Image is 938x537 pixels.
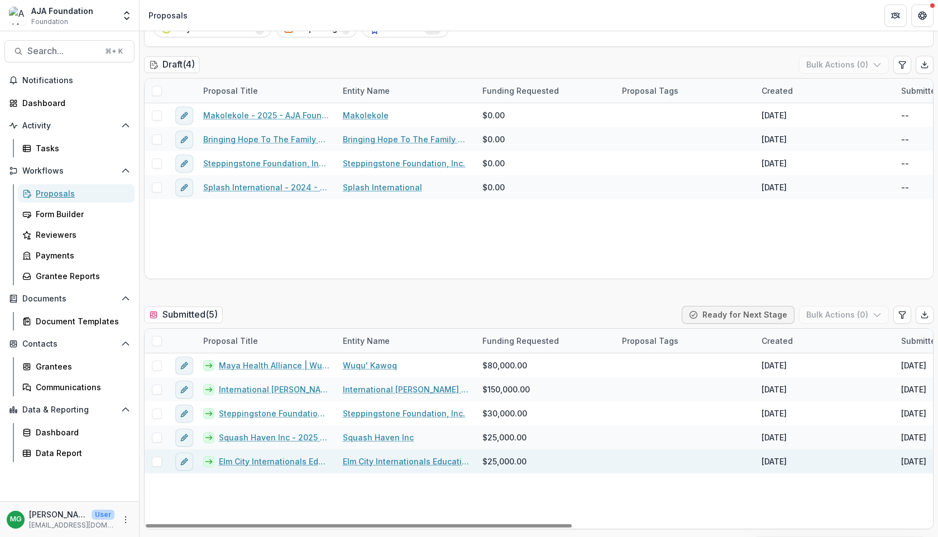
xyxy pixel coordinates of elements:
span: $0.00 [482,109,505,121]
div: Entity Name [336,335,396,347]
div: Funding Requested [476,79,615,103]
a: Steppingstone Foundation, Inc. - 2025 - AJA Foundation Grant Application [203,157,329,169]
a: International [PERSON_NAME] Project - 2025 - AJA Foundation Grant Application [219,383,329,395]
div: [DATE] [901,407,926,419]
div: Proposal Title [197,79,336,103]
p: User [92,510,114,520]
div: [DATE] [762,133,787,145]
div: Communications [36,381,126,393]
button: Export table data [916,306,934,324]
div: Entity Name [336,329,476,353]
button: edit [175,179,193,196]
a: Maya Health Alliance | Wuqu'​ Kawoq - 2025 - AJA Foundation Grant Application [219,359,329,371]
button: Bulk Actions (0) [799,56,889,74]
span: $25,000.00 [482,456,527,467]
div: Proposal Tags [615,329,755,353]
div: Proposal Tags [615,85,685,97]
button: edit [175,357,193,375]
span: $0.00 [482,181,505,193]
div: [DATE] [901,383,926,395]
div: [DATE] [901,456,926,467]
button: edit [175,429,193,447]
div: -- [901,109,909,121]
span: $150,000.00 [482,383,530,395]
h2: Draft ( 4 ) [144,56,200,73]
div: [DATE] [762,431,787,443]
div: [DATE] [762,407,787,419]
a: Proposals [18,184,135,203]
div: Entity Name [336,85,396,97]
h2: Submitted ( 5 ) [144,306,223,323]
div: [DATE] [762,157,787,169]
button: Notifications [4,71,135,89]
span: $25,000.00 [482,431,527,443]
a: Document Templates [18,312,135,330]
a: Data Report [18,444,135,462]
div: Created [755,335,800,347]
span: $80,000.00 [482,359,527,371]
button: Open Workflows [4,162,135,180]
div: Funding Requested [476,329,615,353]
span: Foundation [31,17,68,27]
div: Proposal Tags [615,79,755,103]
button: Open Data & Reporting [4,401,135,419]
button: edit [175,453,193,471]
div: Proposal Title [197,329,336,353]
span: Contacts [22,339,117,349]
span: Activity [22,121,117,131]
p: [EMAIL_ADDRESS][DOMAIN_NAME] [29,520,114,530]
div: Grantee Reports [36,270,126,282]
div: -- [901,157,909,169]
div: [DATE] [762,383,787,395]
a: Splash International - 2024 - AJA Foundation Grant Application [203,181,329,193]
span: $0.00 [482,157,505,169]
div: Payments [36,250,126,261]
span: Search... [27,46,98,56]
a: Grantee Reports [18,267,135,285]
button: Partners [884,4,907,27]
button: Open entity switcher [119,4,135,27]
nav: breadcrumb [144,7,192,23]
div: Funding Requested [476,85,566,97]
a: Payments [18,246,135,265]
div: Proposal Title [197,335,265,347]
button: edit [175,381,193,399]
button: More [119,513,132,526]
span: $30,000.00 [482,407,527,419]
span: Data & Reporting [22,405,117,415]
button: edit [175,107,193,124]
div: -- [901,181,909,193]
a: Makolekole - 2025 - AJA Foundation Grant Application [203,109,329,121]
div: [DATE] [762,359,787,371]
div: Grantees [36,361,126,372]
button: Export table data [916,56,934,74]
div: ⌘ + K [103,45,125,57]
div: -- [901,133,909,145]
a: Wuqu' Kawoq [343,359,397,371]
div: Proposal Title [197,85,265,97]
button: Edit table settings [893,56,911,74]
button: Open Activity [4,117,135,135]
div: Document Templates [36,315,126,327]
a: Bringing Hope To The Family USA [343,133,469,145]
button: Bulk Actions (0) [799,306,889,324]
div: Created [755,85,800,97]
a: Form Builder [18,205,135,223]
a: Elm City Internationals Educational Success Through Soccer Inc - 2025 - AJA Foundation Grant Appl... [219,456,329,467]
a: Steppingstone Foundation, Inc. - 2025 - AJA Foundation Grant Application [219,407,329,419]
div: Proposals [149,9,188,21]
button: Get Help [911,4,934,27]
a: Makolekole [343,109,389,121]
img: AJA Foundation [9,7,27,25]
button: edit [175,155,193,172]
p: [PERSON_NAME] [29,509,87,520]
a: International [PERSON_NAME] Project [343,383,469,395]
div: Proposal Tags [615,335,685,347]
a: Squash Haven Inc [343,431,414,443]
a: Communications [18,378,135,396]
button: Search... [4,40,135,63]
